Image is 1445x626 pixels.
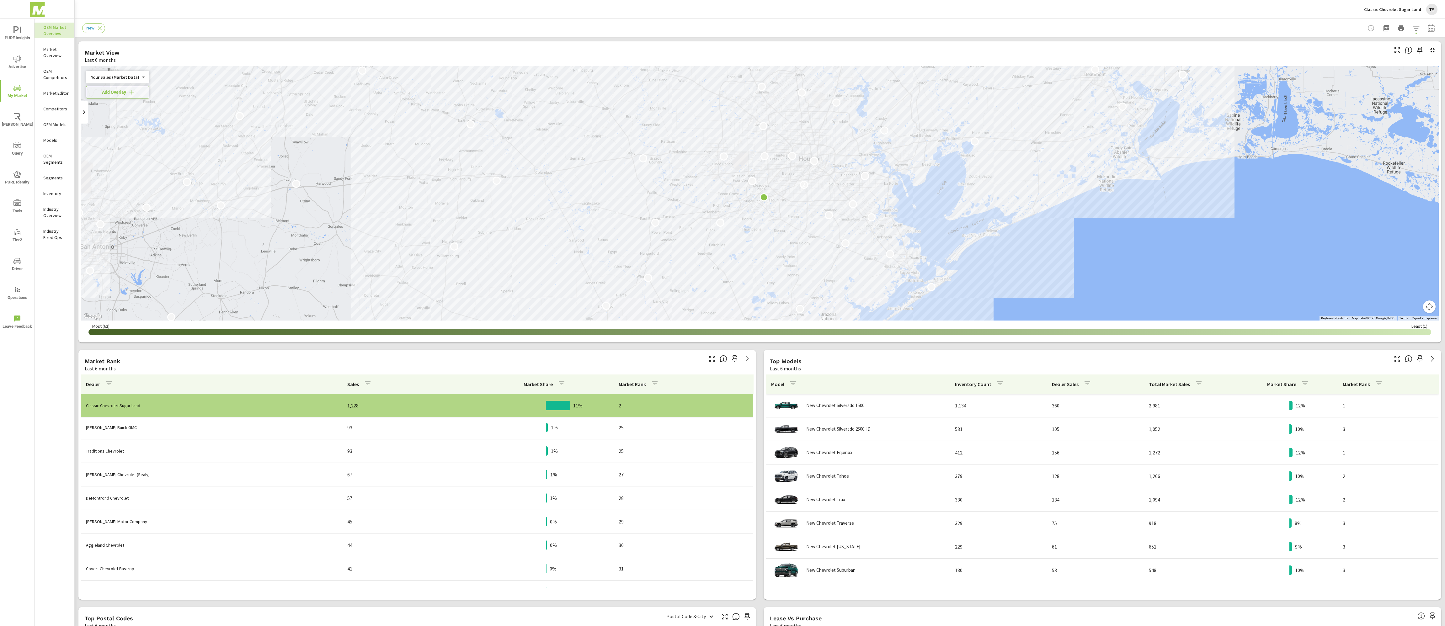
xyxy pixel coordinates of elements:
[774,561,799,580] img: glamour
[85,49,120,56] h5: Market View
[1052,425,1139,433] p: 105
[91,74,139,80] p: Your Sales (Market Data)
[86,448,337,454] p: Traditions Chevrolet
[347,381,359,387] p: Sales
[770,365,801,372] p: Last 6 months
[730,354,740,364] span: Save this to your personalized report
[1343,566,1433,574] p: 3
[85,358,120,364] h5: Market Rank
[774,467,799,485] img: glamour
[1392,354,1402,364] button: Make Fullscreen
[35,88,74,98] div: Market Editor
[1149,519,1236,527] p: 918
[85,365,116,372] p: Last 6 months
[1343,381,1370,387] p: Market Rank
[35,204,74,220] div: Industry Overview
[806,450,852,455] p: New Chevrolet Equinox
[955,449,1042,456] p: 412
[550,541,557,549] p: 0%
[774,490,799,509] img: glamour
[35,151,74,167] div: OEM Segments
[86,74,144,80] div: Your Sales (Market Data)
[732,613,740,620] span: Top Postal Codes shows you how you rank, in terms of sales, to other dealerships in your market. ...
[86,471,337,478] p: [PERSON_NAME] Chevrolet (Sealy)
[1343,425,1433,433] p: 3
[619,518,748,525] p: 29
[82,23,105,33] div: New
[1052,381,1079,387] p: Dealer Sales
[619,402,748,409] p: 2
[1427,45,1437,55] button: Minimize Widget
[83,26,98,30] span: New
[2,26,32,42] span: PURE Insights
[86,402,337,409] p: Classic Chevrolet Sugar Land
[619,565,748,572] p: 31
[2,228,32,244] span: Tier2
[1321,316,1348,321] button: Keyboard shortcuts
[1415,45,1425,55] span: Save this to your personalized report
[550,518,557,525] p: 0%
[35,173,74,183] div: Segments
[43,190,69,197] p: Inventory
[1427,611,1437,621] span: Save this to your personalized report
[35,45,74,60] div: Market Overview
[347,402,473,409] p: 1,228
[43,46,69,59] p: Market Overview
[619,447,748,455] p: 25
[771,381,784,387] p: Model
[1149,566,1236,574] p: 548
[347,424,473,431] p: 93
[1343,449,1433,456] p: 1
[1052,449,1139,456] p: 156
[347,447,473,455] p: 93
[2,257,32,273] span: Driver
[955,472,1042,480] p: 379
[806,520,854,526] p: New Chevrolet Traverse
[1423,300,1436,313] button: Map camera controls
[774,537,799,556] img: glamour
[1425,22,1437,34] button: Select Date Range
[1296,402,1305,409] p: 12%
[619,541,748,549] p: 30
[955,519,1042,527] p: 329
[0,19,34,336] div: nav menu
[35,135,74,145] div: Models
[86,86,149,98] button: Add Overlay
[1295,543,1302,550] p: 9%
[86,424,337,431] p: [PERSON_NAME] Buick GMC
[347,565,473,572] p: 41
[43,228,69,241] p: Industry Fixed Ops
[806,426,871,432] p: New Chevrolet Silverado 2500HD
[573,402,583,409] p: 11%
[2,55,32,71] span: Advertise
[2,113,32,128] span: [PERSON_NAME]
[550,565,557,572] p: 0%
[2,315,32,330] span: Leave Feedback
[524,381,553,387] p: Market Share
[1296,496,1305,503] p: 12%
[2,199,32,215] span: Tools
[663,611,717,622] div: Postal Code & City
[955,425,1042,433] p: 531
[43,206,69,219] p: Industry Overview
[347,518,473,525] p: 45
[43,175,69,181] p: Segments
[35,226,74,242] div: Industry Fixed Ops
[1295,425,1304,433] p: 10%
[1295,566,1304,574] p: 10%
[1395,22,1407,34] button: Print Report
[35,189,74,198] div: Inventory
[955,496,1042,503] p: 330
[955,566,1042,574] p: 180
[1411,323,1427,329] p: Least ( 1 )
[1149,425,1236,433] p: 1,052
[1052,543,1139,550] p: 61
[551,424,558,431] p: 1%
[83,312,103,321] img: Google
[89,89,147,95] span: Add Overlay
[86,542,337,548] p: Aggieland Chevrolet
[1149,402,1236,409] p: 2,981
[86,495,337,501] p: DeMontrond Chevrolet
[2,171,32,186] span: PURE Identity
[955,402,1042,409] p: 1,134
